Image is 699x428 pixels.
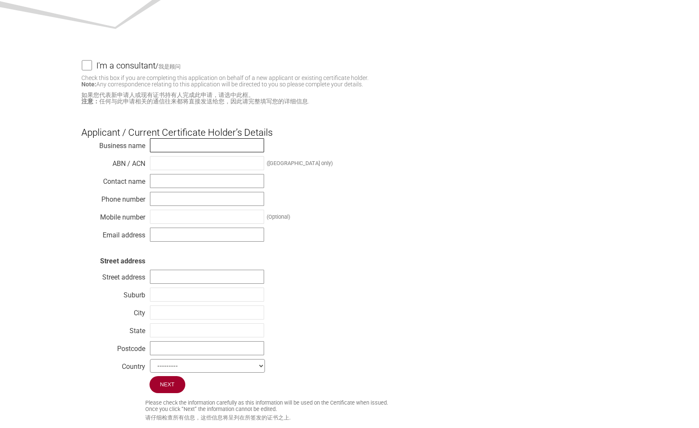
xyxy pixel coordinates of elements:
div: ([GEOGRAPHIC_DATA] only) [267,160,333,166]
label: / [96,60,618,71]
div: Email address [81,229,145,237]
small: Please check the information carefully as this information will be used on the Certificate when i... [145,399,618,412]
div: Suburb [81,289,145,297]
h4: I'm a consultant [96,56,155,75]
small: Check this box if you are completing this application on behalf of a new applicant or existing ce... [81,74,368,88]
div: Mobile number [81,211,145,220]
small: 如果您代表新申请人或现有证书持有人完成此申请，请选中此框。 任何与此申请相关的通信往来都将直接发送给您，因此请完整填写您的详细信息. [81,92,618,105]
div: ABN / ACN [81,157,145,166]
div: Postcode [81,342,145,351]
div: Street address [81,271,145,280]
div: State [81,325,145,333]
small: 我是顾问 [158,63,181,70]
input: Next [150,376,185,393]
div: Country [81,360,145,369]
div: Phone number [81,193,145,202]
h3: Applicant / Current Certificate Holder’s Details [81,112,618,138]
strong: Street address [100,257,145,265]
div: (Optional) [267,214,290,220]
div: Business name [81,140,145,148]
div: Contact name [81,175,145,184]
div: City [81,307,145,315]
strong: 注意： [81,98,99,105]
strong: Note: [81,81,96,88]
small: 请仔细检查所有信息，这些信息将呈列在所签发的证书之上. [145,414,618,422]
